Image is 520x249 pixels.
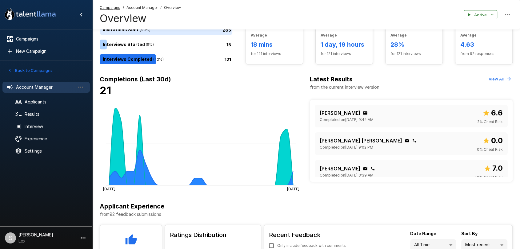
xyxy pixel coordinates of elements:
div: Click to copy [363,111,368,115]
p: 285 [222,27,231,33]
u: Campaigns [100,5,120,10]
div: Click to copy [412,138,417,143]
span: Overall score out of 10 [482,107,503,119]
span: / [160,5,162,11]
div: Click to copy [405,138,410,143]
h6: 18 mins [251,40,298,49]
h4: Overview [100,12,181,25]
p: 121 [225,56,231,63]
div: Click to copy [370,166,375,171]
b: 0.0 [491,136,503,145]
b: Completions (Last 30d) [100,76,171,83]
b: Sort By [461,231,478,236]
b: Average [321,33,337,37]
span: 2 % Cheat Risk [477,119,503,125]
span: Overview [164,5,181,11]
span: Completed on [DATE] 3:39 AM [320,172,374,178]
b: Average [460,33,477,37]
b: Average [251,33,267,37]
p: 15 [226,41,231,48]
span: for 121 interviews [390,51,438,57]
span: 50 % Cheat Risk [475,174,503,181]
span: Completed on [DATE] 9:44 AM [320,117,374,123]
span: Only include feedback with comments [277,243,346,249]
h6: Ratings Distribution [170,230,256,240]
tspan: [DATE] [287,186,299,191]
h6: 1 day, 19 hours [321,40,368,49]
b: 21 [100,84,111,97]
span: Account Manager [126,5,158,11]
span: from 92 responses [460,51,507,57]
b: Date Range [410,231,436,236]
span: for 121 interviews [321,51,368,57]
button: View All [487,74,513,84]
span: Overall score out of 10 [484,162,503,174]
h6: 28% [390,40,438,49]
b: Latest Results [310,76,353,83]
h6: 4.63 [460,40,507,49]
p: [PERSON_NAME] [320,109,360,117]
b: 6.6 [491,108,503,117]
p: from 92 feedback submissions [100,211,513,217]
span: 0 % Cheat Risk [477,146,503,153]
b: Average [390,33,407,37]
b: Applicant Experience [100,203,164,210]
div: Click to copy [363,166,368,171]
span: Completed on [DATE] 9:02 PM [320,144,373,150]
span: / [123,5,124,11]
span: Overall score out of 10 [482,135,503,146]
h6: Recent Feedback [269,230,351,240]
p: from the current interview version [310,84,379,90]
span: for 121 interviews [251,51,298,57]
tspan: [DATE] [103,186,115,191]
p: [PERSON_NAME] [320,165,360,172]
button: Active [464,10,497,20]
b: 7.0 [492,164,503,173]
p: [PERSON_NAME] [PERSON_NAME] [320,137,402,144]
